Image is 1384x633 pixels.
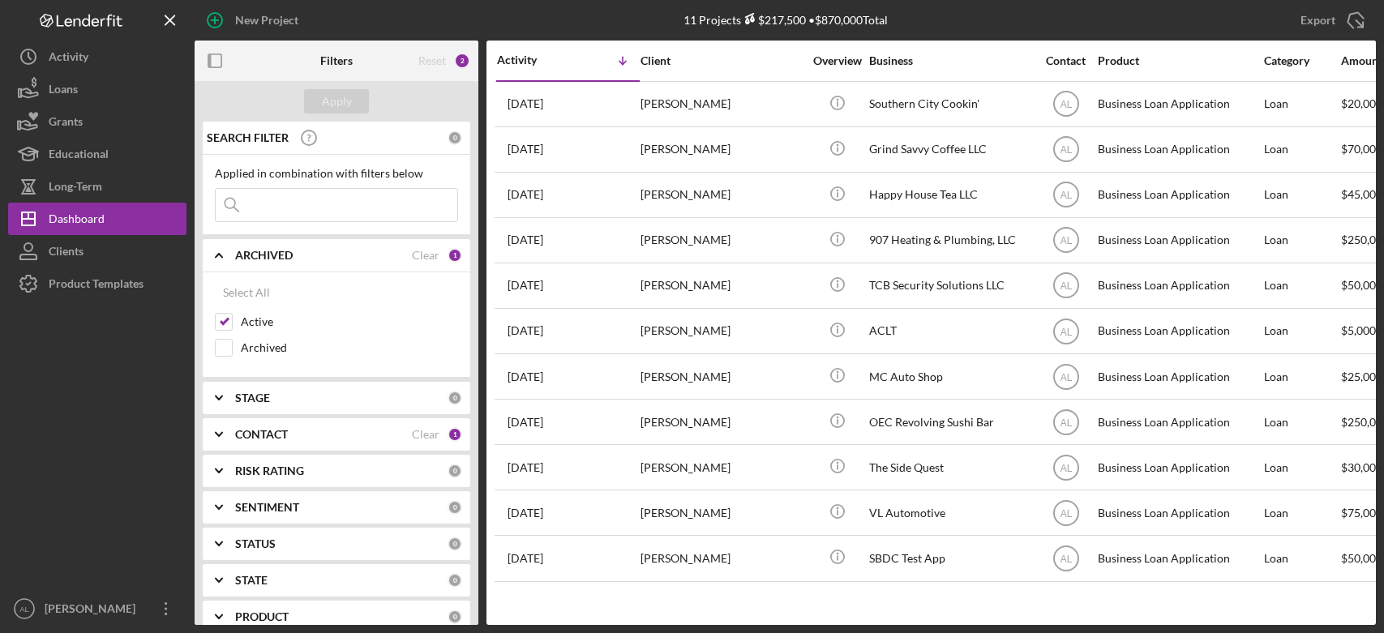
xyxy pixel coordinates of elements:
div: Grind Savvy Coffee LLC [869,128,1031,171]
time: 2025-06-26 04:21 [508,507,543,520]
b: RISK RATING [235,464,304,477]
button: Grants [8,105,186,138]
div: 0 [448,130,462,145]
div: Loans [49,73,78,109]
time: 2025-07-23 21:45 [508,324,543,337]
div: 11 Projects • $870,000 Total [683,13,888,27]
button: Select All [215,276,278,309]
time: 2025-08-14 14:33 [508,143,543,156]
span: $45,000 [1341,187,1382,201]
div: [PERSON_NAME] [641,537,803,580]
div: Product [1098,54,1260,67]
div: Business Loan Application [1098,219,1260,262]
div: SBDC Test App [869,537,1031,580]
b: SENTIMENT [235,501,299,514]
button: Educational [8,138,186,170]
div: Clear [412,428,439,441]
div: [PERSON_NAME] [641,128,803,171]
button: Activity [8,41,186,73]
div: Long-Term [49,170,102,207]
div: Activity [497,53,568,66]
div: Clients [49,235,84,272]
div: Business Loan Application [1098,264,1260,307]
span: $75,000 [1341,506,1382,520]
div: Export [1300,4,1335,36]
div: Applied in combination with filters below [215,167,458,180]
div: Category [1264,54,1339,67]
div: Loan [1264,264,1339,307]
text: AL [1060,507,1072,519]
time: 2025-07-17 21:36 [508,416,543,429]
div: Select All [223,276,270,309]
div: VL Automotive [869,491,1031,534]
div: 1 [448,427,462,442]
div: Loan [1264,173,1339,216]
b: Filters [320,54,353,67]
div: TCB Security Solutions LLC [869,264,1031,307]
a: Dashboard [8,203,186,235]
div: New Project [235,4,298,36]
div: 907 Heating & Plumbing, LLC [869,219,1031,262]
div: Overview [807,54,868,67]
time: 2025-08-13 18:09 [508,233,543,246]
text: AL [1060,462,1072,473]
div: $217,500 [741,13,806,27]
div: Loan [1264,83,1339,126]
button: New Project [195,4,315,36]
div: MC Auto Shop [869,355,1031,398]
span: $20,000 [1341,96,1382,110]
text: AL [1060,554,1072,565]
div: [PERSON_NAME] [641,400,803,443]
div: 0 [448,391,462,405]
text: AL [1060,326,1072,337]
time: 2025-08-13 21:19 [508,188,543,201]
div: Loan [1264,537,1339,580]
div: Business Loan Application [1098,310,1260,353]
div: The Side Quest [869,446,1031,489]
div: Contact [1035,54,1096,67]
time: 2025-07-02 17:21 [508,461,543,474]
span: $25,000 [1341,370,1382,383]
div: Business Loan Application [1098,128,1260,171]
div: Activity [49,41,88,77]
div: Loan [1264,491,1339,534]
div: [PERSON_NAME] [641,491,803,534]
text: AL [1060,417,1072,428]
div: 0 [448,500,462,515]
text: AL [1060,99,1072,110]
time: 2025-08-03 20:24 [508,279,543,292]
div: [PERSON_NAME] [641,355,803,398]
div: Loan [1264,128,1339,171]
div: Business Loan Application [1098,83,1260,126]
div: 2 [454,53,470,69]
button: AL[PERSON_NAME] [8,592,186,625]
div: 1 [448,248,462,263]
time: 2025-08-19 23:00 [508,97,543,110]
time: 2025-07-18 00:58 [508,370,543,383]
button: Product Templates [8,267,186,300]
div: [PERSON_NAME] [641,173,803,216]
span: $30,000 [1341,460,1382,474]
div: [PERSON_NAME] [641,83,803,126]
text: AL [19,605,29,614]
button: Apply [304,89,369,113]
text: AL [1060,235,1072,246]
div: Product Templates [49,267,144,304]
div: Educational [49,138,109,174]
div: 0 [448,464,462,478]
div: Clear [412,249,439,262]
div: 0 [448,537,462,551]
div: [PERSON_NAME] [641,446,803,489]
div: Reset [418,54,446,67]
div: Happy House Tea LLC [869,173,1031,216]
b: ARCHIVED [235,249,293,262]
button: Clients [8,235,186,267]
div: ACLT [869,310,1031,353]
div: [PERSON_NAME] [641,219,803,262]
div: Southern City Cookin' [869,83,1031,126]
b: STAGE [235,391,270,404]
